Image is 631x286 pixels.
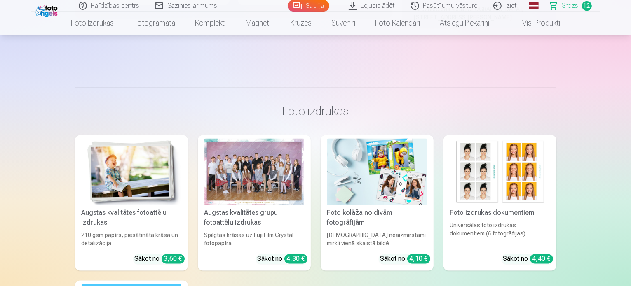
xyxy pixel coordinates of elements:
[503,254,553,264] div: Sākot no
[201,208,307,228] div: Augstas kvalitātes grupu fotoattēlu izdrukas
[380,254,430,264] div: Sākot no
[327,139,427,205] img: Foto kolāža no divām fotogrāfijām
[499,12,570,35] a: Visi produkti
[284,254,307,264] div: 4,30 €
[450,139,550,205] img: Foto izdrukas dokumentiem
[258,254,307,264] div: Sākot no
[530,254,553,264] div: 4,40 €
[61,12,124,35] a: Foto izdrukas
[236,12,280,35] a: Magnēti
[201,231,307,248] div: Spilgtas krāsas uz Fuji Film Crystal fotopapīra
[321,135,434,271] a: Foto kolāža no divām fotogrāfijāmFoto kolāža no divām fotogrāfijām[DEMOGRAPHIC_DATA] neaizmirstam...
[324,208,430,228] div: Foto kolāža no divām fotogrāfijām
[443,135,556,271] a: Foto izdrukas dokumentiemFoto izdrukas dokumentiemUniversālas foto izdrukas dokumentiem (6 fotogr...
[447,208,553,218] div: Foto izdrukas dokumentiem
[78,208,185,228] div: Augstas kvalitātes fotoattēlu izdrukas
[162,254,185,264] div: 3,60 €
[280,12,321,35] a: Krūzes
[324,231,430,248] div: [DEMOGRAPHIC_DATA] neaizmirstami mirkļi vienā skaistā bildē
[185,12,236,35] a: Komplekti
[198,135,311,271] a: Augstas kvalitātes grupu fotoattēlu izdrukasSpilgtas krāsas uz Fuji Film Crystal fotopapīraSākot ...
[562,1,579,11] span: Grozs
[321,12,365,35] a: Suvenīri
[447,221,553,248] div: Universālas foto izdrukas dokumentiem (6 fotogrāfijas)
[430,12,499,35] a: Atslēgu piekariņi
[35,3,60,17] img: /fa1
[78,231,185,248] div: 210 gsm papīrs, piesātināta krāsa un detalizācija
[82,139,181,205] img: Augstas kvalitātes fotoattēlu izdrukas
[82,104,550,119] h3: Foto izdrukas
[582,1,592,11] span: 12
[407,254,430,264] div: 4,10 €
[75,135,188,271] a: Augstas kvalitātes fotoattēlu izdrukasAugstas kvalitātes fotoattēlu izdrukas210 gsm papīrs, piesā...
[124,12,185,35] a: Fotogrāmata
[135,254,185,264] div: Sākot no
[365,12,430,35] a: Foto kalendāri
